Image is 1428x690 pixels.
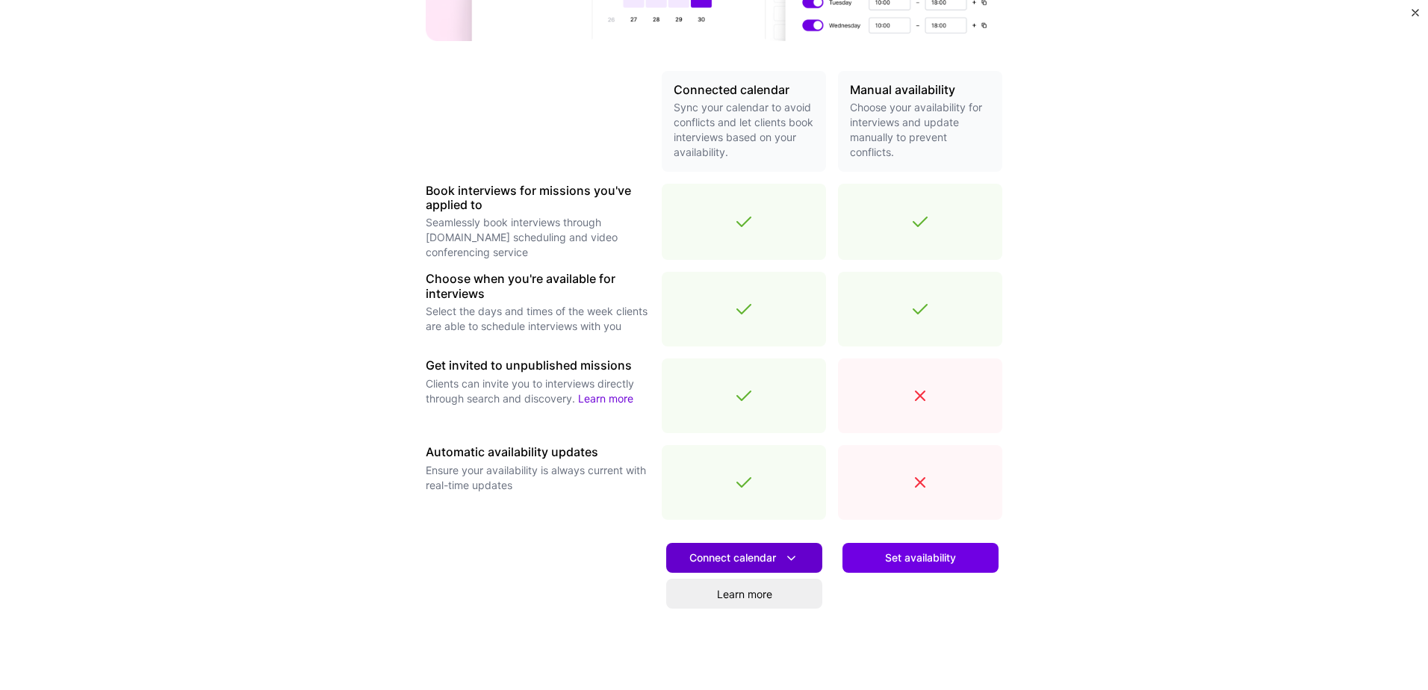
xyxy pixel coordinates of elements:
[426,376,650,406] p: Clients can invite you to interviews directly through search and discovery.
[426,184,650,212] h3: Book interviews for missions you've applied to
[426,215,650,260] p: Seamlessly book interviews through [DOMAIN_NAME] scheduling and video conferencing service
[674,100,814,160] p: Sync your calendar to avoid conflicts and let clients book interviews based on your availability.
[666,579,822,609] a: Learn more
[426,445,650,459] h3: Automatic availability updates
[1412,9,1419,25] button: Close
[850,83,990,97] h3: Manual availability
[578,392,633,405] a: Learn more
[842,543,999,573] button: Set availability
[426,463,650,493] p: Ensure your availability is always current with real-time updates
[783,550,799,566] i: icon DownArrowWhite
[666,543,822,573] button: Connect calendar
[689,550,799,566] span: Connect calendar
[850,100,990,160] p: Choose your availability for interviews and update manually to prevent conflicts.
[426,304,650,334] p: Select the days and times of the week clients are able to schedule interviews with you
[426,358,650,373] h3: Get invited to unpublished missions
[885,550,956,565] span: Set availability
[426,272,650,300] h3: Choose when you're available for interviews
[674,83,814,97] h3: Connected calendar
